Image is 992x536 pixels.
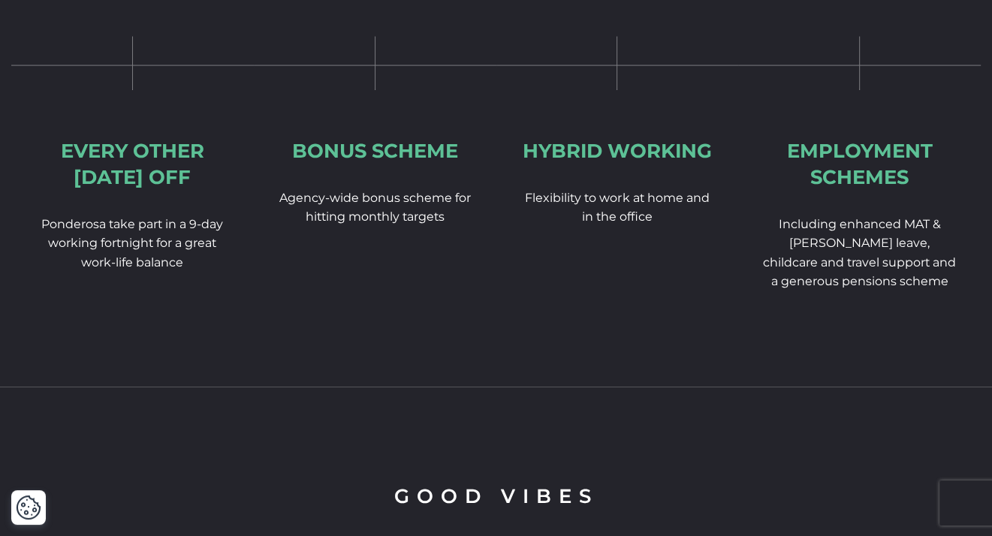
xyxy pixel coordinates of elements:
[762,138,957,191] div: Employment schemes
[762,215,957,291] p: Including enhanced MAT & [PERSON_NAME] leave, childcare and travel support and a generous pension...
[292,138,458,164] div: Bonus Scheme
[176,483,816,510] h2: Good Vibes
[16,495,41,520] button: Cookie Settings
[520,188,715,227] p: Flexibility to work at home and in the office
[523,138,711,164] div: Hybrid working
[278,188,472,227] p: Agency-wide bonus scheme for hitting monthly targets
[16,495,41,520] img: Revisit consent button
[35,215,230,273] p: Ponderosa take part in a 9-day working fortnight for a great work-life balance
[35,138,230,191] div: Every Other [DATE] off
